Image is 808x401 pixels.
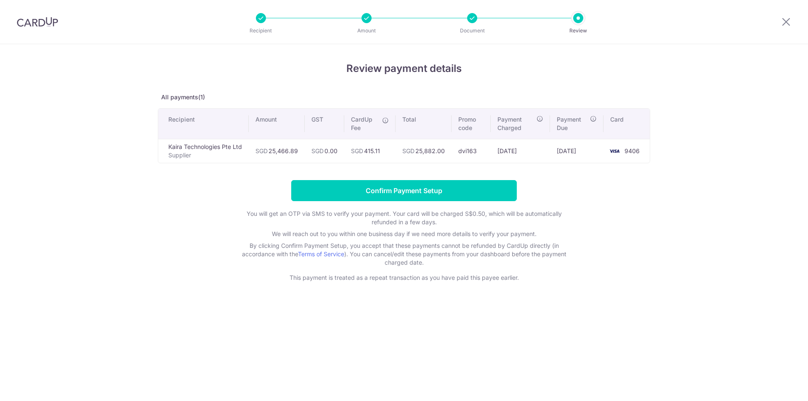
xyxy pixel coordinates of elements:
[168,151,242,159] p: Supplier
[335,27,398,35] p: Amount
[550,139,603,163] td: [DATE]
[291,180,517,201] input: Confirm Payment Setup
[754,376,800,397] iframe: Opens a widget where you can find more information
[452,109,491,139] th: Promo code
[497,115,534,132] span: Payment Charged
[402,147,415,154] span: SGD
[236,210,572,226] p: You will get an OTP via SMS to verify your payment. Your card will be charged S$0.50, which will ...
[255,147,268,154] span: SGD
[236,242,572,267] p: By clicking Confirm Payment Setup, you accept that these payments cannot be refunded by CardUp di...
[158,61,650,76] h4: Review payment details
[603,109,650,139] th: Card
[249,139,305,163] td: 25,466.89
[547,27,609,35] p: Review
[557,115,587,132] span: Payment Due
[351,115,378,132] span: CardUp Fee
[230,27,292,35] p: Recipient
[249,109,305,139] th: Amount
[17,17,58,27] img: CardUp
[441,27,503,35] p: Document
[396,139,452,163] td: 25,882.00
[236,230,572,238] p: We will reach out to you within one business day if we need more details to verify your payment.
[236,274,572,282] p: This payment is treated as a repeat transaction as you have paid this payee earlier.
[452,139,491,163] td: dvi163
[158,139,249,163] td: Kaira Technologies Pte Ltd
[606,146,623,156] img: <span class="translation_missing" title="translation missing: en.account_steps.new_confirm_form.b...
[305,109,344,139] th: GST
[625,147,640,154] span: 9406
[158,109,249,139] th: Recipient
[351,147,363,154] span: SGD
[491,139,550,163] td: [DATE]
[305,139,344,163] td: 0.00
[344,139,396,163] td: 415.11
[311,147,324,154] span: SGD
[158,93,650,101] p: All payments(1)
[298,250,344,258] a: Terms of Service
[396,109,452,139] th: Total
